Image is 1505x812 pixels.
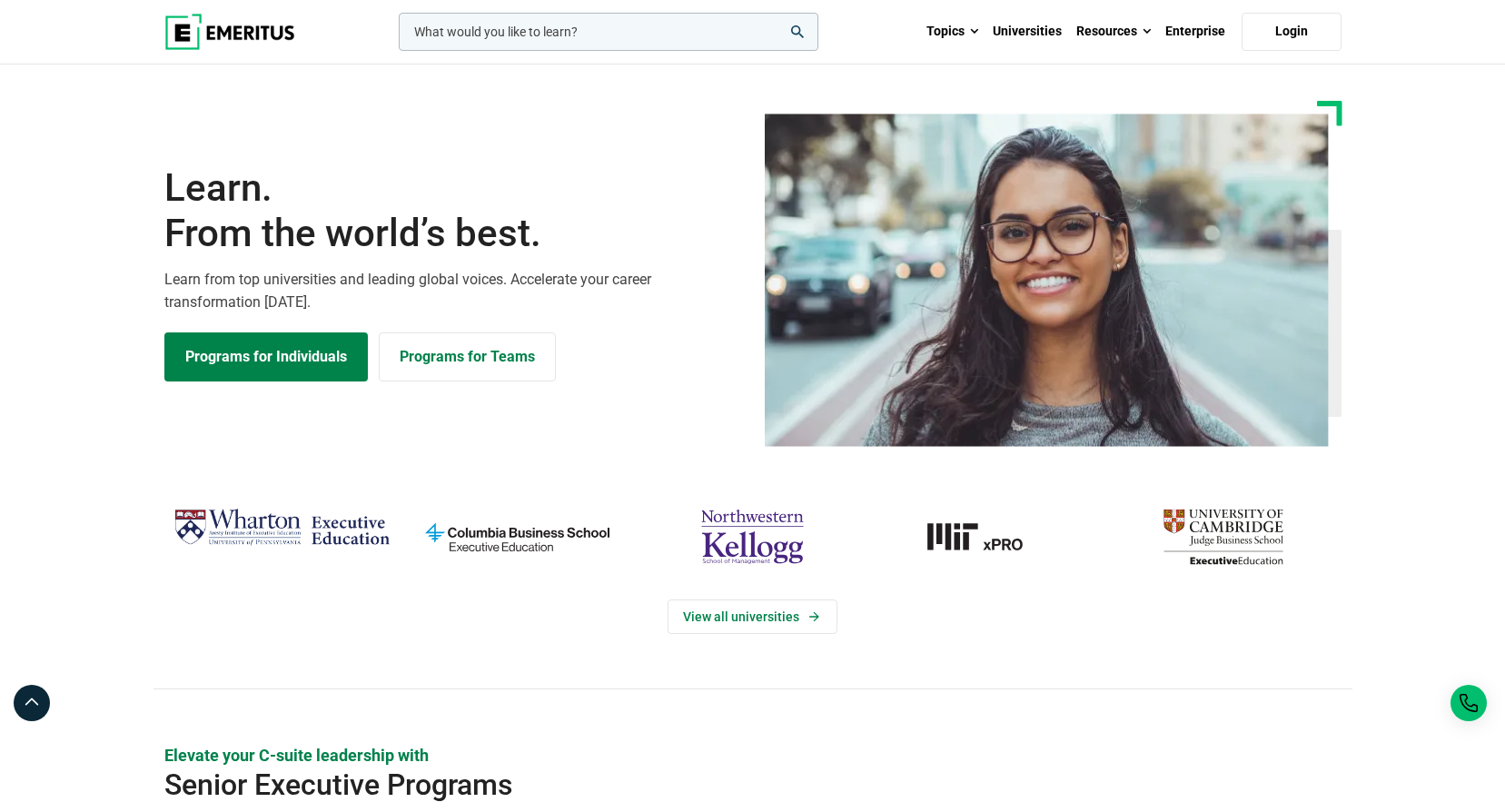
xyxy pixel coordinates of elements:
img: Wharton Executive Education [173,501,391,555]
a: View Universities [668,599,837,634]
a: Explore for Business [379,332,556,381]
span: From the world’s best. [164,211,742,256]
h2: Senior Executive Programs [164,767,1223,803]
img: northwestern-kellogg [644,501,861,572]
img: MIT xPRO [879,501,1096,572]
input: woocommerce-product-search-field-0 [399,13,818,51]
p: Learn from top universities and leading global voices. Accelerate your career transformation [DATE]. [164,268,742,314]
a: Explore Programs [164,332,368,381]
p: Elevate your C-suite leadership with [164,744,1342,767]
img: Learn from the world's best [765,114,1329,447]
a: MIT-xPRO [879,501,1096,572]
img: cambridge-judge-business-school [1114,501,1332,572]
a: Login [1242,13,1342,51]
img: columbia-business-school [409,501,626,572]
h1: Learn. [164,165,742,257]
